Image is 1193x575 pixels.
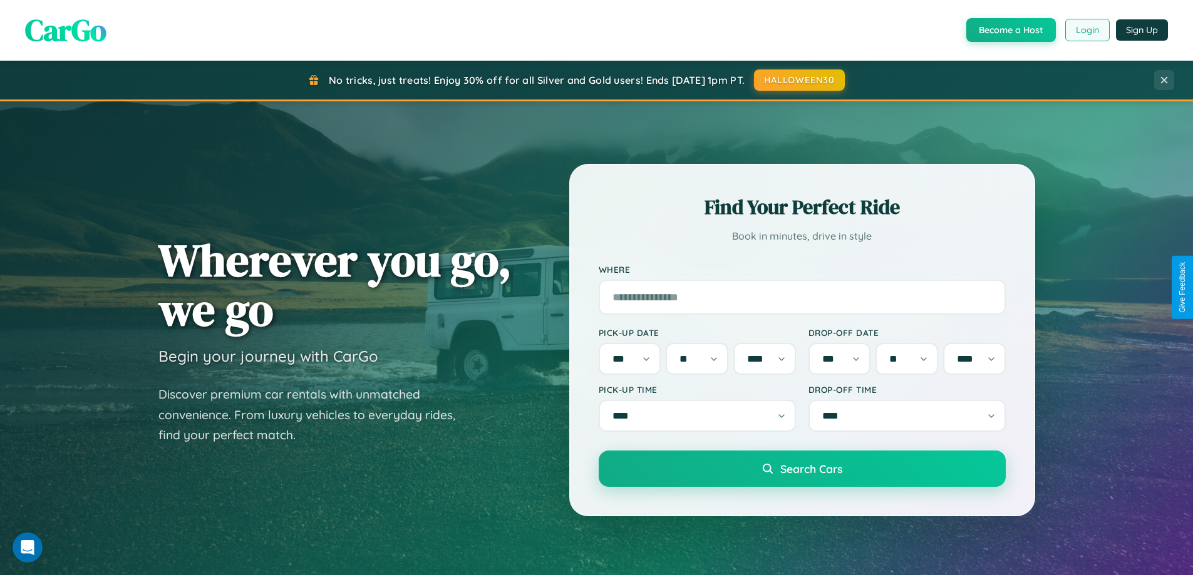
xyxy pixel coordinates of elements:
[599,450,1006,487] button: Search Cars
[808,384,1006,395] label: Drop-off Time
[329,74,745,86] span: No tricks, just treats! Enjoy 30% off for all Silver and Gold users! Ends [DATE] 1pm PT.
[966,18,1056,42] button: Become a Host
[1178,262,1187,313] div: Give Feedback
[754,69,845,91] button: HALLOWEEN30
[13,532,43,562] iframe: Intercom live chat
[25,9,106,51] span: CarGo
[780,462,842,476] span: Search Cars
[1065,19,1110,41] button: Login
[158,235,512,334] h1: Wherever you go, we go
[599,327,796,338] label: Pick-up Date
[599,384,796,395] label: Pick-up Time
[158,347,378,365] h3: Begin your journey with CarGo
[1116,19,1168,41] button: Sign Up
[599,193,1006,221] h2: Find Your Perfect Ride
[599,264,1006,275] label: Where
[599,227,1006,245] p: Book in minutes, drive in style
[158,384,472,445] p: Discover premium car rentals with unmatched convenience. From luxury vehicles to everyday rides, ...
[808,327,1006,338] label: Drop-off Date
